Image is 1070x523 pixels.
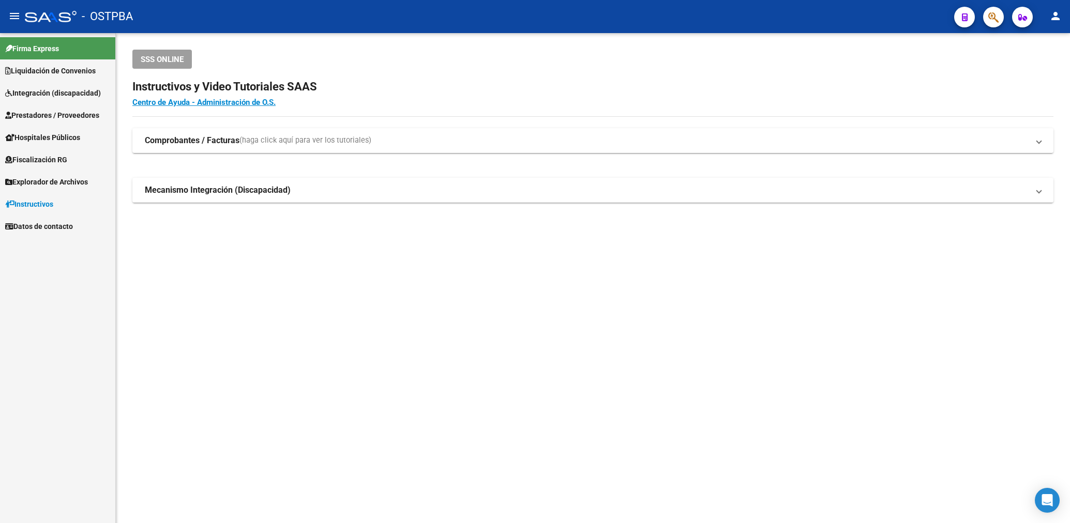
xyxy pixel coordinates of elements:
[8,10,21,22] mat-icon: menu
[82,5,133,28] span: - OSTPBA
[5,132,80,143] span: Hospitales Públicos
[1049,10,1062,22] mat-icon: person
[132,98,276,107] a: Centro de Ayuda - Administración de O.S.
[145,184,291,196] strong: Mecanismo Integración (Discapacidad)
[132,50,192,69] button: SSS ONLINE
[132,128,1053,153] mat-expansion-panel-header: Comprobantes / Facturas(haga click aquí para ver los tutoriales)
[1035,488,1060,513] div: Open Intercom Messenger
[239,135,371,146] span: (haga click aquí para ver los tutoriales)
[132,178,1053,203] mat-expansion-panel-header: Mecanismo Integración (Discapacidad)
[5,198,53,210] span: Instructivos
[5,65,96,76] span: Liquidación de Convenios
[5,110,99,121] span: Prestadores / Proveedores
[5,176,88,188] span: Explorador de Archivos
[132,77,1053,97] h2: Instructivos y Video Tutoriales SAAS
[141,55,184,64] span: SSS ONLINE
[5,87,101,99] span: Integración (discapacidad)
[5,43,59,54] span: Firma Express
[5,154,67,165] span: Fiscalización RG
[5,221,73,232] span: Datos de contacto
[145,135,239,146] strong: Comprobantes / Facturas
